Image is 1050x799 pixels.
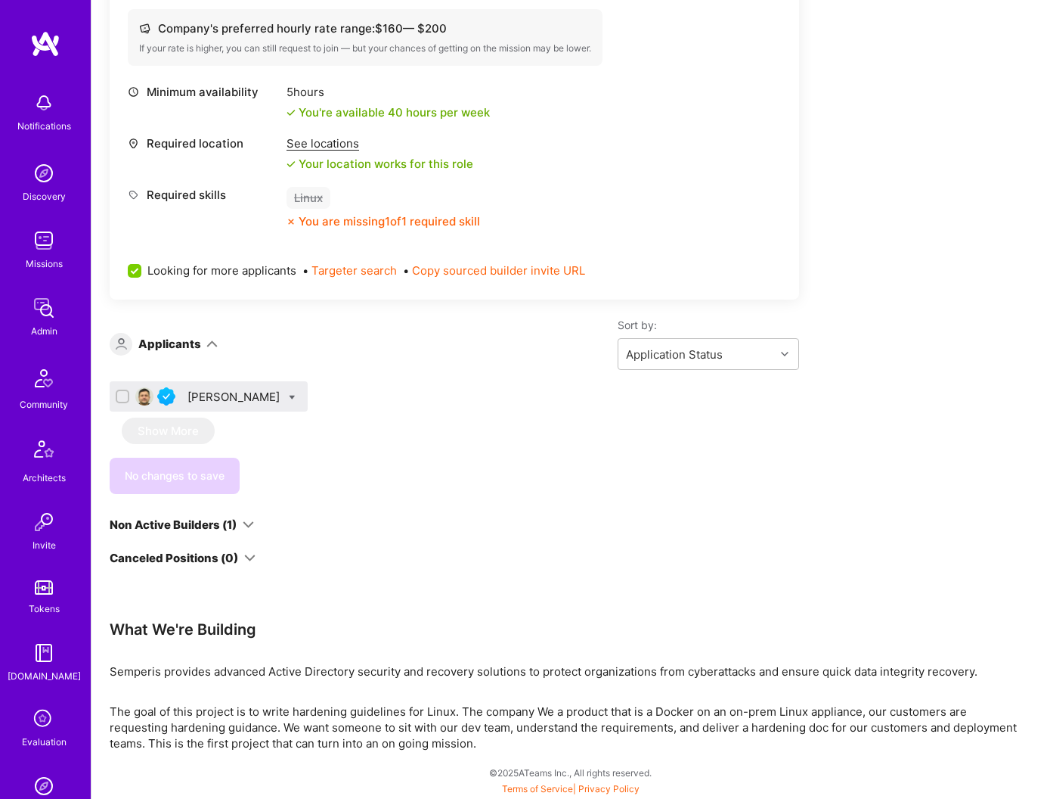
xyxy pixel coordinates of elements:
div: Discovery [23,188,66,204]
div: 5 hours [287,84,490,100]
div: Applicants [138,336,201,352]
div: Required skills [128,187,279,203]
div: Company's preferred hourly rate range: $ 160 — $ 200 [139,20,591,36]
div: Semperis provides advanced Active Directory security and recovery solutions to protect organizati... [110,664,1017,679]
img: tokens [35,580,53,595]
img: teamwork [29,225,59,256]
img: admin teamwork [29,293,59,323]
div: Linux [287,187,330,209]
div: Architects [23,470,66,486]
i: icon CloseOrange [287,217,296,226]
span: | [502,783,640,794]
i: icon Clock [128,86,139,98]
i: icon Cash [139,23,150,34]
div: Required location [128,135,279,151]
i: icon Chevron [781,350,788,358]
i: icon Check [287,160,296,169]
div: Evaluation [22,734,67,750]
div: Minimum availability [128,84,279,100]
div: Application Status [626,347,723,362]
div: Community [20,396,68,412]
div: [DOMAIN_NAME] [8,668,81,684]
button: Copy sourced builder invite URL [412,263,585,278]
i: Bulk Status Update [289,394,296,401]
button: Targeter search [311,263,397,278]
i: icon SelectionTeam [29,705,58,734]
div: Invite [33,537,56,553]
div: What We're Building [110,620,1017,639]
img: bell [29,88,59,118]
button: Show More [122,418,215,444]
div: © 2025 ATeams Inc., All rights reserved. [91,754,1050,791]
div: Missions [26,256,63,272]
img: User Avatar [135,387,153,406]
img: Invite [29,507,59,537]
img: guide book [29,638,59,668]
i: icon Check [287,108,296,117]
div: Non Active Builders (1) [110,517,237,533]
img: logo [30,30,60,58]
span: Looking for more applicants [147,263,296,278]
i: icon ArrowDown [206,338,218,350]
div: See locations [287,135,473,151]
i: icon Location [128,138,139,149]
img: Vetted A.Teamer [157,387,175,406]
div: Notifications [17,118,71,134]
div: Your location works for this role [287,156,473,172]
div: You're available 40 hours per week [287,104,490,120]
a: Privacy Policy [578,783,640,794]
div: Admin [31,323,57,339]
div: [PERSON_NAME] [187,389,283,405]
a: Terms of Service [502,783,573,794]
i: icon Tag [128,189,139,201]
i: icon ArrowDown [244,552,256,564]
span: • [302,263,397,278]
i: icon ArrowDown [243,519,254,530]
div: If your rate is higher, you can still request to join — but your chances of getting on the missio... [139,42,591,54]
img: discovery [29,158,59,188]
img: Architects [26,434,62,470]
img: Community [26,360,62,396]
label: Sort by: [618,318,799,332]
div: You are missing 1 of 1 required skill [299,213,480,229]
div: Canceled Positions (0) [110,550,238,566]
span: • [403,263,585,278]
i: icon Applicant [116,338,127,350]
p: The goal of this project is to write hardening guidelines for Linux. The company We a product tha... [110,704,1017,751]
div: Tokens [29,601,60,617]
